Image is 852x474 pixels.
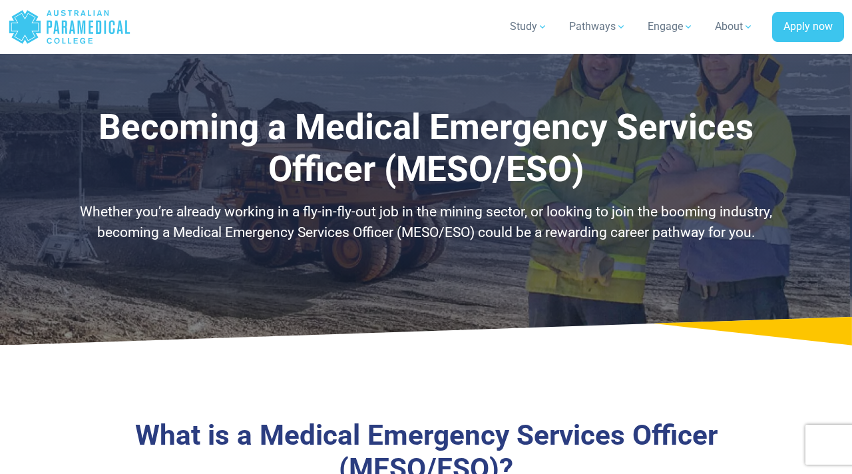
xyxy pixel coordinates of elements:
[71,202,781,244] p: Whether you’re already working in a fly-in-fly-out job in the mining sector, or looking to join t...
[772,12,844,43] a: Apply now
[502,8,556,45] a: Study
[707,8,761,45] a: About
[640,8,702,45] a: Engage
[71,107,781,191] h1: Becoming a Medical Emergency Services Officer (MESO/ESO)
[8,5,131,49] a: Australian Paramedical College
[561,8,634,45] a: Pathways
